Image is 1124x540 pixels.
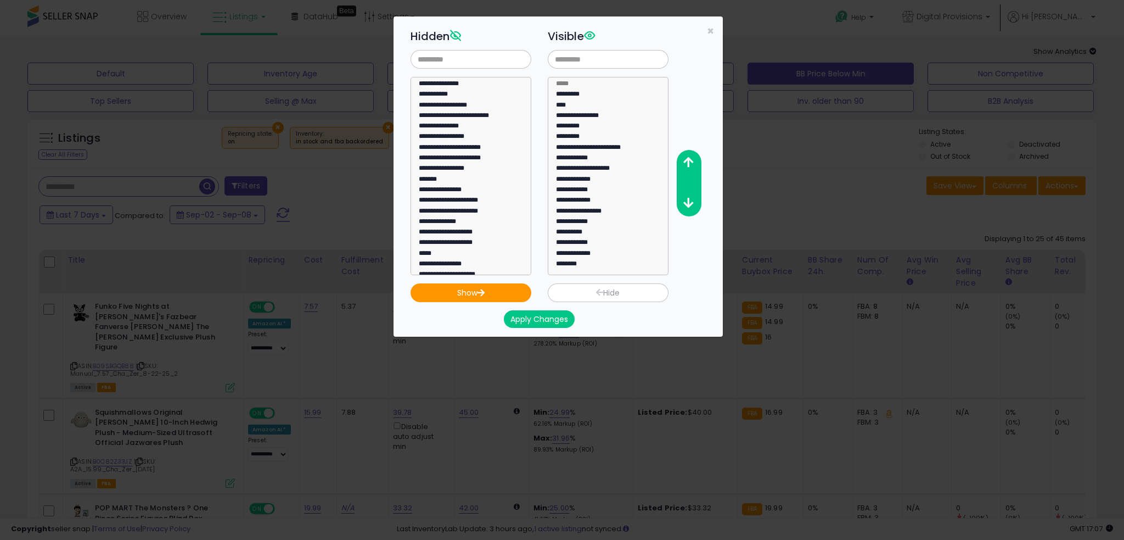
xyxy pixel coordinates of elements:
[411,28,531,44] h3: Hidden
[504,310,575,328] button: Apply Changes
[707,23,714,39] span: ×
[548,283,668,302] button: Hide
[548,28,668,44] h3: Visible
[411,283,531,302] button: Show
